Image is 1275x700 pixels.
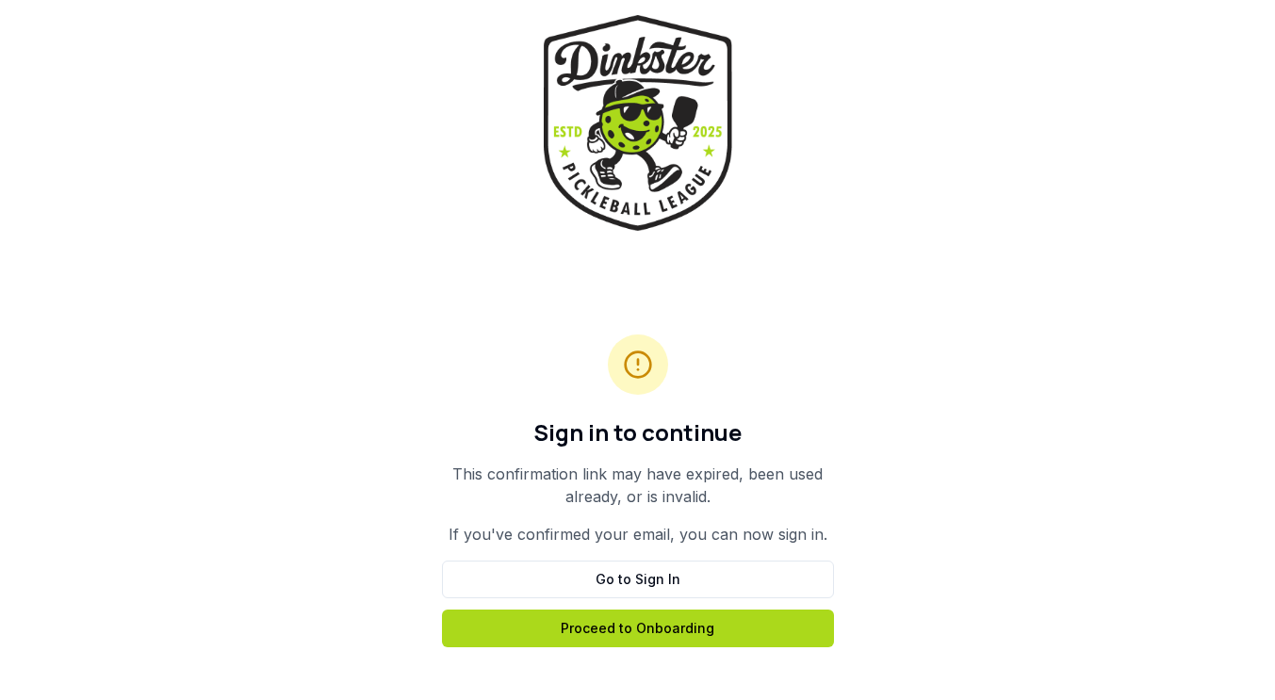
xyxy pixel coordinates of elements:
p: This confirmation link may have expired, been used already, or is invalid. [442,463,834,508]
a: Go to Sign In [442,561,834,598]
img: Dinkster League Logo [544,15,732,231]
a: Proceed to Onboarding [442,610,834,647]
h1: Sign in to continue [442,417,834,448]
p: If you've confirmed your email, you can now sign in. [442,523,834,545]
